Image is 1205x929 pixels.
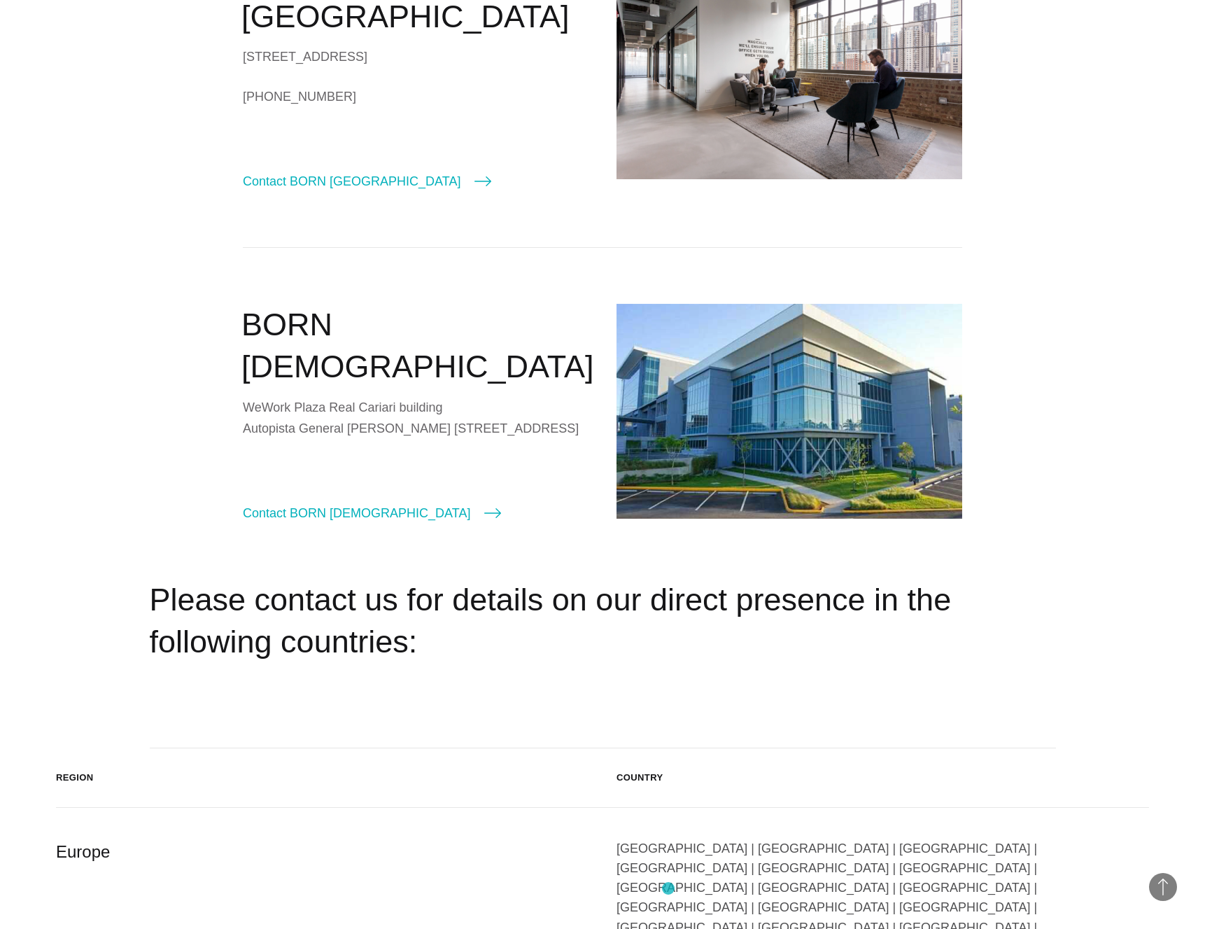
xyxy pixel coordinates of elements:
[150,579,1056,664] h2: Please contact us for details on our direct presence in the following countries:
[1149,873,1177,901] button: Back to Top
[243,503,501,523] a: Contact BORN [DEMOGRAPHIC_DATA]
[243,172,491,191] a: Contact BORN [GEOGRAPHIC_DATA]
[243,397,589,439] div: WeWork Plaza Real Cariari building Autopista General [PERSON_NAME] [STREET_ADDRESS]
[56,771,589,785] div: Region
[243,86,589,107] a: [PHONE_NUMBER]
[616,771,1149,785] div: Country
[243,46,589,67] div: [STREET_ADDRESS]
[241,304,589,389] h2: BORN [DEMOGRAPHIC_DATA]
